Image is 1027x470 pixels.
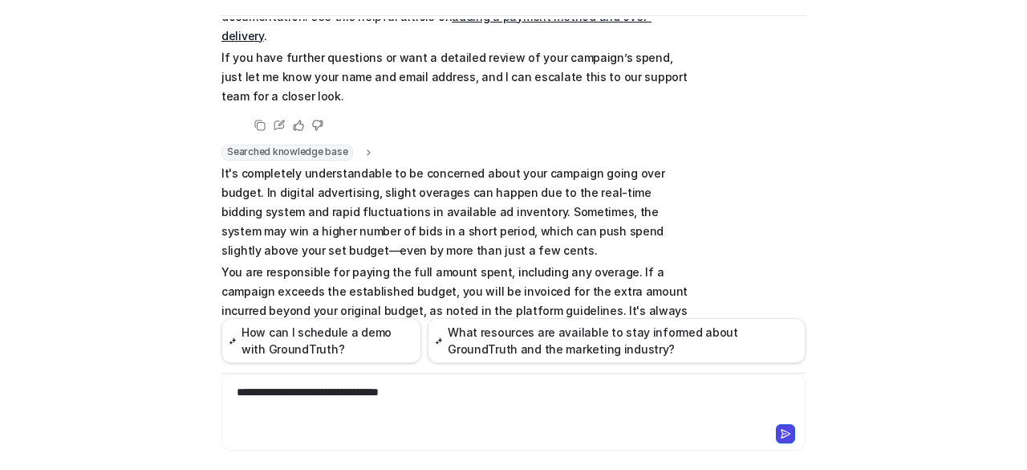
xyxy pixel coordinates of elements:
[428,318,806,363] button: What resources are available to stay informed about GroundTruth and the marketing industry?
[221,164,691,260] p: It's completely understandable to be concerned about your campaign going over budget. In digital ...
[221,48,691,106] p: If you have further questions or want a detailed review of your campaign’s spend, just let me kno...
[221,145,353,161] span: Searched knowledge base
[221,263,691,378] p: You are responsible for paying the full amount spent, including any overage. If a campaign exceed...
[221,318,421,363] button: How can I schedule a demo with GroundTruth?
[221,10,652,43] a: adding a payment method and over-delivery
